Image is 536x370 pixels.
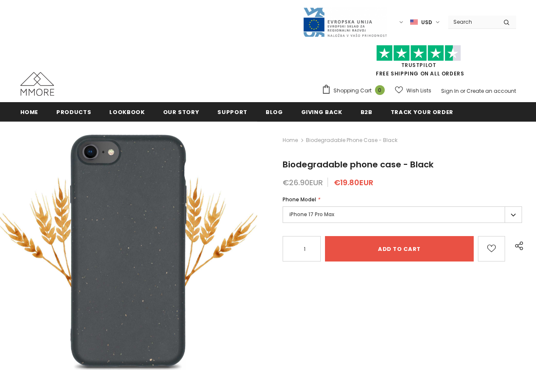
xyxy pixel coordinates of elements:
[448,16,497,28] input: Search Site
[301,102,342,121] a: Giving back
[410,19,418,26] img: USD
[306,135,397,145] span: Biodegradable phone case - Black
[361,108,372,116] span: B2B
[217,108,247,116] span: support
[283,206,522,223] label: iPhone 17 Pro Max
[441,87,459,95] a: Sign In
[283,135,298,145] a: Home
[283,159,433,170] span: Biodegradable phone case - Black
[109,108,144,116] span: Lookbook
[421,18,432,27] span: USD
[375,85,385,95] span: 0
[395,83,431,98] a: Wish Lists
[20,72,54,96] img: MMORE Cases
[322,49,516,77] span: FREE SHIPPING ON ALL ORDERS
[56,108,91,116] span: Products
[391,102,453,121] a: Track your order
[217,102,247,121] a: support
[56,102,91,121] a: Products
[303,18,387,25] a: Javni Razpis
[303,7,387,38] img: Javni Razpis
[109,102,144,121] a: Lookbook
[322,84,389,97] a: Shopping Cart 0
[301,108,342,116] span: Giving back
[460,87,465,95] span: or
[361,102,372,121] a: B2B
[401,61,436,69] a: Trustpilot
[163,102,200,121] a: Our Story
[266,102,283,121] a: Blog
[376,45,461,61] img: Trust Pilot Stars
[20,102,39,121] a: Home
[163,108,200,116] span: Our Story
[334,177,373,188] span: €19.80EUR
[283,177,323,188] span: €26.90EUR
[325,236,474,262] input: Add to cart
[266,108,283,116] span: Blog
[333,86,372,95] span: Shopping Cart
[467,87,516,95] a: Create an account
[20,108,39,116] span: Home
[283,196,316,203] span: Phone Model
[406,86,431,95] span: Wish Lists
[391,108,453,116] span: Track your order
